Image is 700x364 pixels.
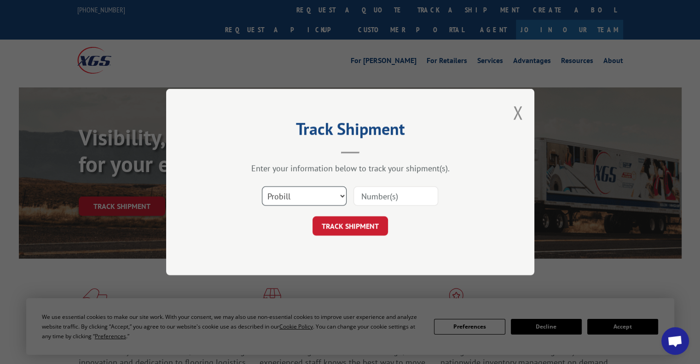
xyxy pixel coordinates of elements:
div: Enter your information below to track your shipment(s). [212,163,488,173]
input: Number(s) [353,186,438,206]
button: Close modal [513,100,523,125]
div: Open chat [661,327,689,355]
h2: Track Shipment [212,122,488,140]
button: TRACK SHIPMENT [312,216,388,236]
